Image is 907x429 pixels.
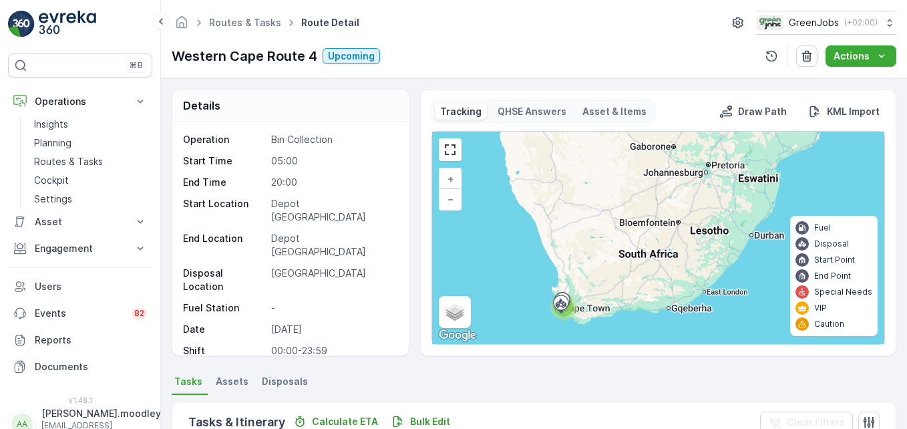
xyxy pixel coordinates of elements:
p: End Point [814,271,851,281]
p: [DATE] [271,323,395,336]
a: Reports [8,327,152,353]
p: [GEOGRAPHIC_DATA] [271,267,395,293]
p: Engagement [35,242,126,255]
p: End Location [183,232,266,259]
a: View Fullscreen [440,140,460,160]
a: Homepage [174,20,189,31]
button: KML Import [803,104,885,120]
img: logo [8,11,35,37]
p: Fuel Station [183,301,266,315]
p: End Time [183,176,266,189]
span: v 1.48.1 [8,396,152,404]
p: Users [35,280,147,293]
span: Route Detail [299,16,362,29]
p: ⌘B [130,60,143,71]
p: Fuel [814,223,831,233]
img: logo_light-DOdMpM7g.png [39,11,96,37]
p: 05:00 [271,154,395,168]
img: Google [435,327,480,344]
a: Insights [29,115,152,134]
p: ( +02:00 ) [844,17,878,28]
p: Documents [35,360,147,374]
p: Clear Filters [787,416,845,429]
button: GreenJobs(+02:00) [757,11,896,35]
a: Layers [440,297,470,327]
p: GreenJobs [789,16,839,29]
p: Operations [35,95,126,108]
a: Planning [29,134,152,152]
button: Actions [826,45,896,67]
p: 20:00 [271,176,395,189]
a: Zoom In [440,169,460,189]
a: Routes & Tasks [209,17,281,28]
a: Open this area in Google Maps (opens a new window) [435,327,480,344]
button: Asset [8,208,152,235]
p: Settings [34,192,72,206]
span: + [447,173,453,184]
p: Insights [34,118,68,131]
p: Asset & Items [582,105,647,118]
a: Routes & Tasks [29,152,152,171]
p: Reports [35,333,147,347]
span: Tasks [174,375,202,388]
p: Special Needs [814,287,872,297]
p: Bin Collection [271,133,395,146]
p: 00:00-23:59 [271,344,395,357]
p: Caution [814,319,844,329]
p: QHSE Answers [498,105,566,118]
p: Draw Path [738,105,787,118]
a: Events82 [8,300,152,327]
button: Draw Path [714,104,792,120]
a: Cockpit [29,171,152,190]
p: Tracking [440,105,482,118]
a: Users [8,273,152,300]
p: Date [183,323,266,336]
p: Western Cape Route 4 [172,46,317,66]
p: Routes & Tasks [34,155,103,168]
p: Start Location [183,197,266,224]
a: Zoom Out [440,189,460,209]
p: VIP [814,303,827,313]
p: Planning [34,136,71,150]
span: Disposals [262,375,308,388]
p: Details [183,98,220,114]
a: Documents [8,353,152,380]
p: Actions [834,49,870,63]
p: Cockpit [34,174,69,187]
p: Bulk Edit [410,415,450,428]
button: Engagement [8,235,152,262]
p: Upcoming [328,49,375,63]
span: Assets [216,375,248,388]
p: [PERSON_NAME].moodley [41,407,161,420]
a: Settings [29,190,152,208]
p: Shift [183,344,266,357]
p: - [271,301,395,315]
p: Depot [GEOGRAPHIC_DATA] [271,232,395,259]
p: Start Point [814,255,855,265]
p: Disposal Location [183,267,266,293]
span: − [447,193,454,204]
p: Operation [183,133,266,146]
p: Start Time [183,154,266,168]
img: Green_Jobs_Logo.png [757,15,783,30]
p: Calculate ETA [312,415,378,428]
div: 0 [432,132,884,344]
p: Events [35,307,124,320]
p: KML Import [827,105,880,118]
p: 82 [134,308,144,319]
button: Upcoming [323,48,380,64]
p: Depot [GEOGRAPHIC_DATA] [271,197,395,224]
button: Operations [8,88,152,115]
p: Asset [35,215,126,229]
p: Disposal [814,239,849,249]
